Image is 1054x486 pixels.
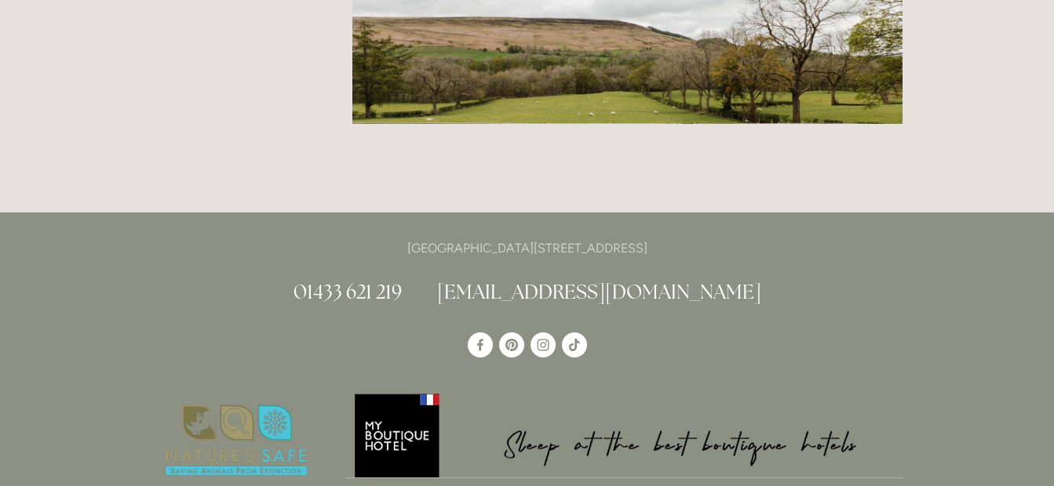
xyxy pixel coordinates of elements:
[294,279,402,304] a: 01433 621 219
[562,332,587,357] a: TikTok
[152,238,903,259] p: [GEOGRAPHIC_DATA][STREET_ADDRESS]
[468,332,493,357] a: Losehill House Hotel & Spa
[437,279,761,304] a: [EMAIL_ADDRESS][DOMAIN_NAME]
[499,332,524,357] a: Pinterest
[531,332,556,357] a: Instagram
[346,391,903,478] img: My Boutique Hotel - Logo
